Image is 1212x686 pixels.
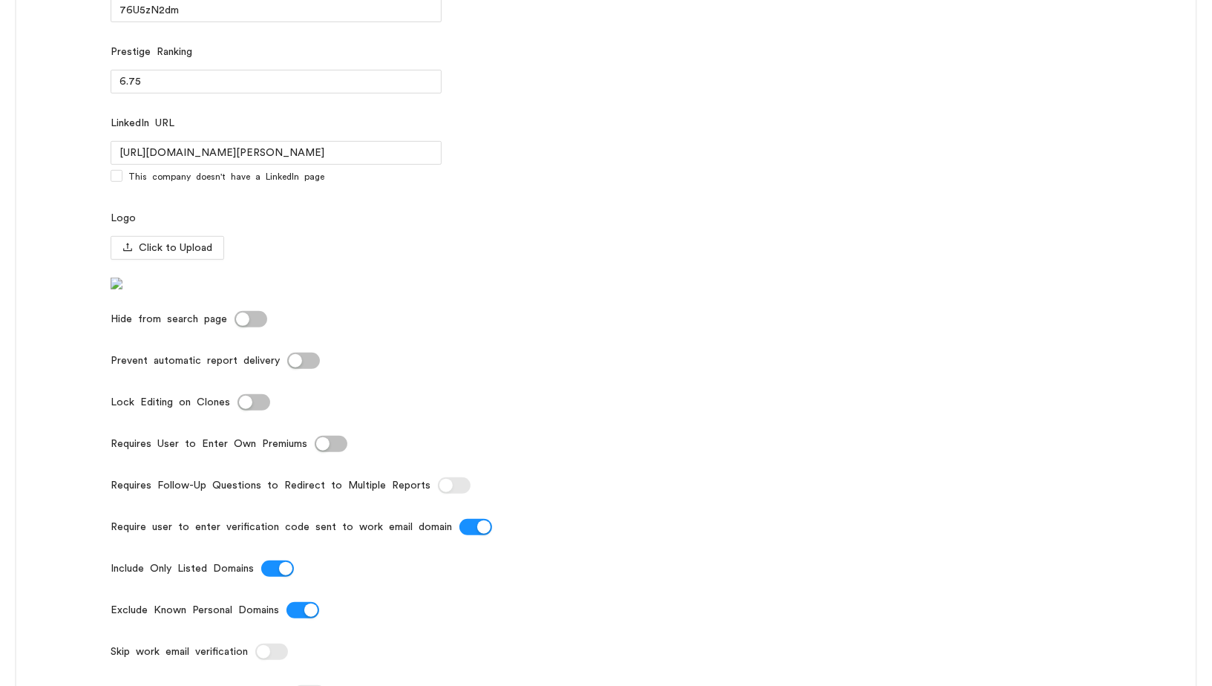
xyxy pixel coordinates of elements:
button: Exclude Known Personal Domains [286,602,319,618]
span: upload [122,242,133,255]
label: Lock Editing on Clones [111,391,238,414]
label: Prestige Ranking [111,40,192,64]
label: Prevent automatic report delivery [111,349,287,373]
span: This company doesn't have a LinkedIn page [122,170,330,184]
label: Hide from search page [111,307,235,331]
button: Prevent automatic report delivery [287,353,320,369]
label: Logo [111,206,136,230]
label: Skip work email verification [111,640,255,664]
label: Exclude Known Personal Domains [111,598,286,622]
input: Prestige Ranking [111,70,442,94]
label: Requires User to Enter Own Premiums [111,432,315,456]
span: uploadClick to Upload [111,243,224,253]
button: Hide from search page [235,311,267,327]
button: Require user to enter verification code sent to work email domain [459,519,492,535]
button: Include Only Listed Domains [261,561,294,577]
label: Require user to enter verification code sent to work email domain [111,515,459,539]
button: uploadClick to Upload [111,236,224,260]
span: Click to Upload [139,240,212,256]
label: Include Only Listed Domains [111,557,261,581]
input: LinkedIn URL [111,141,442,165]
img: production%2Flogos%2Fmorganstanley [111,278,122,290]
button: Requires User to Enter Own Premiums [315,436,347,452]
button: Lock Editing on Clones [238,394,270,411]
label: Requires Follow-Up Questions to Redirect to Multiple Reports [111,474,438,497]
label: LinkedIn URL [111,111,174,135]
